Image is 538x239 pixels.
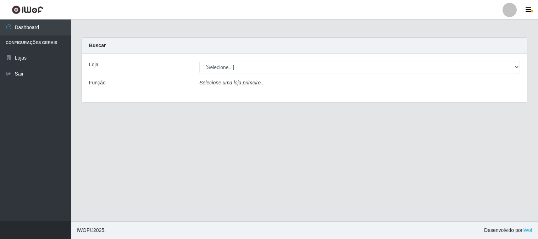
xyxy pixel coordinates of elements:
[12,5,43,14] img: CoreUI Logo
[89,79,106,87] label: Função
[89,61,98,68] label: Loja
[522,227,532,233] a: iWof
[484,227,532,234] span: Desenvolvido por
[199,80,265,85] i: Selecione uma loja primeiro...
[77,227,90,233] span: IWOF
[89,43,106,48] strong: Buscar
[77,227,106,234] span: © 2025 .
